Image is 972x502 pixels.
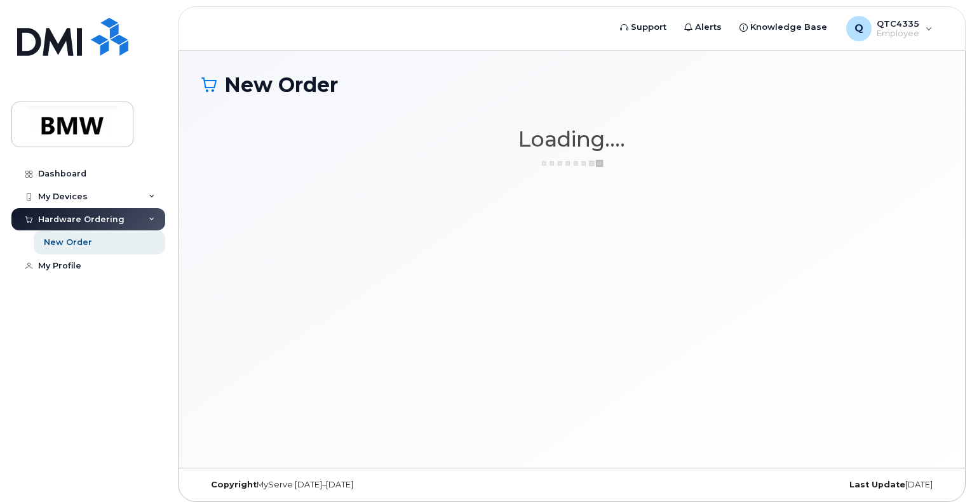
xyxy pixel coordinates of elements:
[540,159,604,168] img: ajax-loader-3a6953c30dc77f0bf724df975f13086db4f4c1262e45940f03d1251963f1bf2e.gif
[201,480,449,490] div: MyServe [DATE]–[DATE]
[211,480,257,489] strong: Copyright
[849,480,905,489] strong: Last Update
[695,480,942,490] div: [DATE]
[201,74,942,96] h1: New Order
[201,128,942,150] h1: Loading....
